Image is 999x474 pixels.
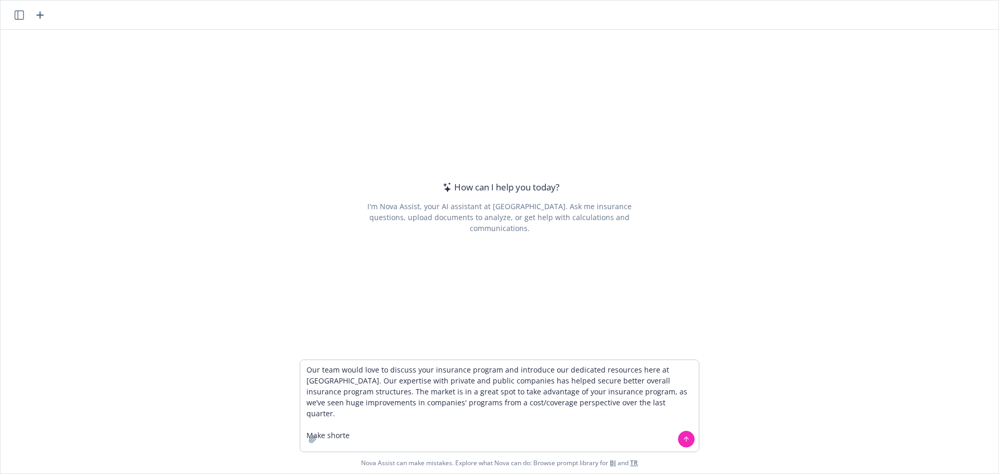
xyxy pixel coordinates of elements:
div: How can I help you today? [440,181,559,194]
a: BI [610,458,616,467]
div: I'm Nova Assist, your AI assistant at [GEOGRAPHIC_DATA]. Ask me insurance questions, upload docum... [353,201,646,234]
span: Nova Assist can make mistakes. Explore what Nova can do: Browse prompt library for and [5,452,994,473]
a: TR [630,458,638,467]
textarea: Our team would love to discuss your insurance program and introduce our dedicated resources here ... [300,360,699,452]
